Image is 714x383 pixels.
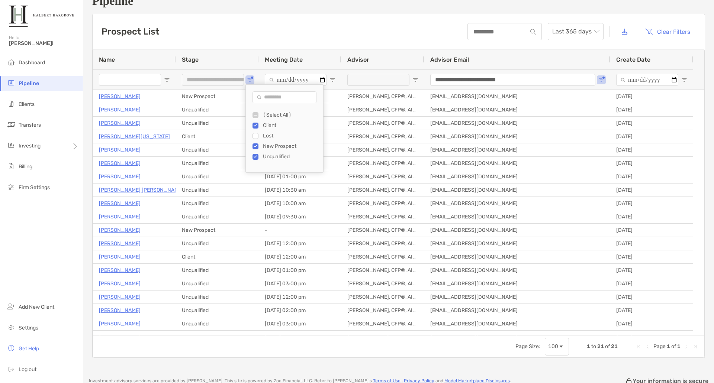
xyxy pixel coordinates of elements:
[341,304,424,317] div: [PERSON_NAME], CFP®, AIF®
[341,224,424,237] div: [PERSON_NAME], CFP®, AIF®
[424,304,610,317] div: [EMAIL_ADDRESS][DOMAIN_NAME]
[424,143,610,156] div: [EMAIL_ADDRESS][DOMAIN_NAME]
[610,264,693,277] div: [DATE]
[99,74,161,86] input: Name Filter Input
[259,210,341,223] div: [DATE] 09:30 am
[19,163,32,170] span: Billing
[176,143,259,156] div: Unqualified
[176,291,259,304] div: Unqualified
[259,291,341,304] div: [DATE] 12:00 pm
[176,103,259,116] div: Unqualified
[341,170,424,183] div: [PERSON_NAME], CFP®, AIF®
[424,277,610,290] div: [EMAIL_ADDRESS][DOMAIN_NAME]
[597,343,604,350] span: 21
[605,343,610,350] span: of
[424,224,610,237] div: [EMAIL_ADDRESS][DOMAIN_NAME]
[7,99,16,108] img: clients icon
[644,344,650,350] div: Previous Page
[99,239,141,248] a: [PERSON_NAME]
[341,197,424,210] div: [PERSON_NAME], CFP®, AIF®
[610,157,693,170] div: [DATE]
[7,78,16,87] img: pipeline icon
[667,343,670,350] span: 1
[653,343,666,350] span: Page
[424,103,610,116] div: [EMAIL_ADDRESS][DOMAIN_NAME]
[424,197,610,210] div: [EMAIL_ADDRESS][DOMAIN_NAME]
[591,343,596,350] span: to
[102,26,159,37] h3: Prospect List
[7,302,16,311] img: add_new_client icon
[341,103,424,116] div: [PERSON_NAME], CFP®, AIF®
[19,59,45,66] span: Dashboard
[424,331,610,344] div: [EMAIL_ADDRESS][DOMAIN_NAME]
[176,157,259,170] div: Unqualified
[19,304,54,310] span: Add New Client
[7,120,16,129] img: transfers icon
[99,105,141,114] a: [PERSON_NAME]
[610,250,693,263] div: [DATE]
[341,237,424,250] div: [PERSON_NAME], CFP®, AIF®
[424,237,610,250] div: [EMAIL_ADDRESS][DOMAIN_NAME]
[616,56,650,63] span: Create Date
[246,110,323,162] div: Filter List
[259,224,341,237] div: -
[610,304,693,317] div: [DATE]
[176,197,259,210] div: Unqualified
[176,90,259,103] div: New Prospect
[7,364,16,373] img: logout icon
[99,332,141,342] p: [PERSON_NAME]
[99,145,141,155] p: [PERSON_NAME]
[263,143,319,149] div: New Prospect
[176,317,259,330] div: Unqualified
[347,56,369,63] span: Advisor
[99,185,183,195] a: [PERSON_NAME] [PERSON_NAME]
[176,277,259,290] div: Unqualified
[610,317,693,330] div: [DATE]
[424,170,610,183] div: [EMAIL_ADDRESS][DOMAIN_NAME]
[610,103,693,116] div: [DATE]
[99,266,141,275] a: [PERSON_NAME]
[259,250,341,263] div: [DATE] 12:00 am
[259,197,341,210] div: [DATE] 10:00 am
[639,23,696,40] button: Clear Filters
[99,306,141,315] p: [PERSON_NAME]
[99,199,141,208] a: [PERSON_NAME]
[99,132,170,141] a: [PERSON_NAME][US_STATE]
[424,130,610,143] div: [EMAIL_ADDRESS][DOMAIN_NAME]
[341,90,424,103] div: [PERSON_NAME], CFP®, AIF®
[259,264,341,277] div: [DATE] 01:00 pm
[341,210,424,223] div: [PERSON_NAME], CFP®, AIF®
[245,84,324,173] div: Column Filter
[610,291,693,304] div: [DATE]
[424,184,610,197] div: [EMAIL_ADDRESS][DOMAIN_NAME]
[263,133,319,139] div: Lost
[99,56,115,63] span: Name
[263,153,319,160] div: Unqualified
[424,117,610,130] div: [EMAIL_ADDRESS][DOMAIN_NAME]
[341,291,424,304] div: [PERSON_NAME], CFP®, AIF®
[636,344,641,350] div: First Page
[616,74,678,86] input: Create Date Filter Input
[176,304,259,317] div: Unqualified
[19,366,36,373] span: Log out
[610,224,693,237] div: [DATE]
[176,117,259,130] div: Unqualified
[341,117,424,130] div: [PERSON_NAME], CFP®, AIF®
[430,56,469,63] span: Advisor Email
[610,210,693,223] div: [DATE]
[545,338,569,356] div: Page Size
[19,184,50,191] span: Firm Settings
[611,343,618,350] span: 21
[182,56,199,63] span: Stage
[19,325,38,331] span: Settings
[424,90,610,103] div: [EMAIL_ADDRESS][DOMAIN_NAME]
[9,3,74,30] img: Zoe Logo
[424,291,610,304] div: [EMAIL_ADDRESS][DOMAIN_NAME]
[259,170,341,183] div: [DATE] 01:00 pm
[610,130,693,143] div: [DATE]
[610,331,693,344] div: [DATE]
